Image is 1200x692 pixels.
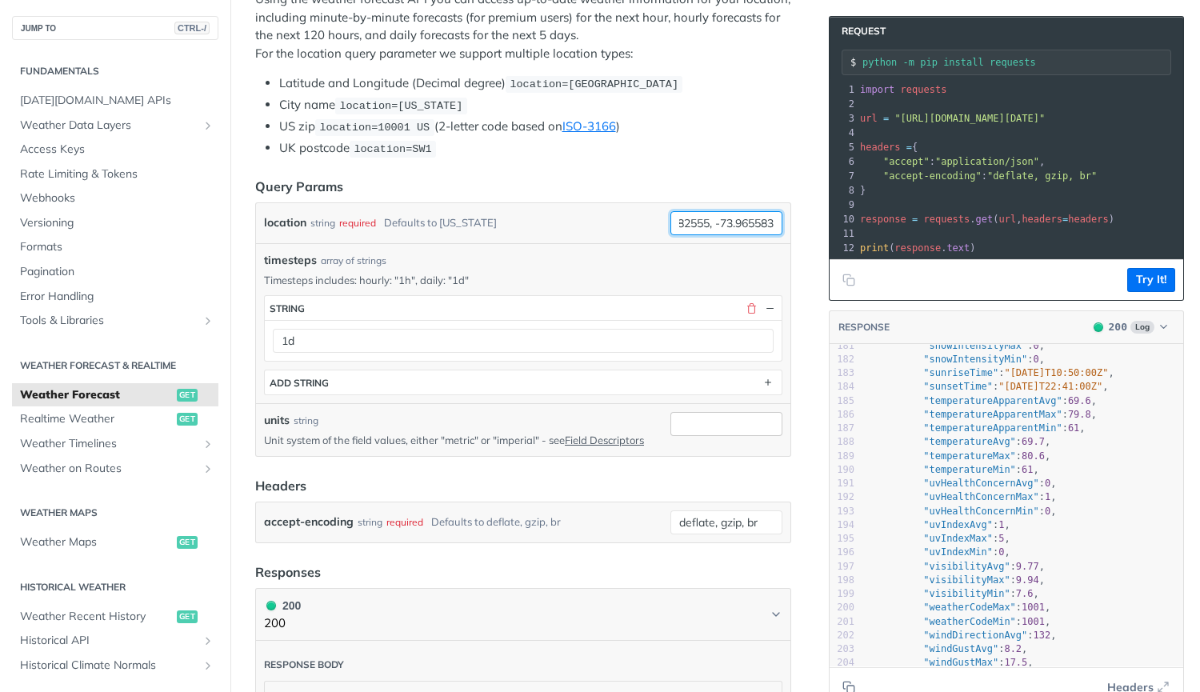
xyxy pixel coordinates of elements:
[12,580,218,594] h2: Historical Weather
[866,409,1097,420] span: : ,
[1086,319,1175,335] button: 200200Log
[830,97,857,111] div: 2
[976,214,994,225] span: get
[12,654,218,678] a: Historical Climate NormalsShow subpages for Historical Climate Normals
[923,354,1027,365] span: "snowIntensityMin"
[12,629,218,653] a: Historical APIShow subpages for Historical API
[177,413,198,426] span: get
[20,658,198,674] span: Historical Climate Normals
[264,211,306,234] label: location
[866,478,1057,489] span: : ,
[860,242,889,254] span: print
[998,519,1004,530] span: 1
[923,450,1016,462] span: "temperatureMax"
[1034,630,1051,641] span: 132
[838,319,890,335] button: RESPONSE
[202,462,214,475] button: Show subpages for Weather on Routes
[923,616,1016,627] span: "weatherCodeMin"
[770,608,782,621] svg: Chevron
[860,142,901,153] span: headers
[20,190,214,206] span: Webhooks
[923,588,1010,599] span: "visibilityMin"
[998,546,1004,558] span: 0
[866,381,1109,392] span: : ,
[12,530,218,554] a: Weather Mapsget
[830,532,854,546] div: 195
[20,93,214,109] span: [DATE][DOMAIN_NAME] APIs
[12,260,218,284] a: Pagination
[12,89,218,113] a: [DATE][DOMAIN_NAME] APIs
[1034,354,1039,365] span: 0
[830,422,854,435] div: 187
[866,464,1039,475] span: : ,
[866,436,1050,447] span: : ,
[923,478,1039,489] span: "uvHealthConcernAvg"
[860,242,976,254] span: ( . )
[998,533,1004,544] span: 5
[866,561,1045,572] span: : ,
[762,301,777,315] button: Hide
[386,510,423,534] div: required
[923,409,1062,420] span: "temperatureApparentMax"
[20,118,198,134] span: Weather Data Layers
[830,490,854,504] div: 192
[1094,322,1103,332] span: 200
[310,211,335,234] div: string
[264,433,664,447] p: Unit system of the field values, either "metric" or "imperial" - see
[1022,214,1062,225] span: headers
[830,546,854,559] div: 196
[866,491,1057,502] span: : ,
[830,477,854,490] div: 191
[12,235,218,259] a: Formats
[923,630,1027,641] span: "windDirectionAvg"
[12,605,218,629] a: Weather Recent Historyget
[20,264,214,280] span: Pagination
[830,629,854,642] div: 202
[860,214,906,225] span: response
[12,358,218,373] h2: Weather Forecast & realtime
[1004,657,1027,668] span: 17.5
[279,118,791,136] li: US zip (2-letter code based on )
[830,111,857,126] div: 3
[202,314,214,327] button: Show subpages for Tools & Libraries
[830,408,854,422] div: 186
[830,435,854,449] div: 188
[924,214,970,225] span: requests
[923,546,993,558] span: "uvIndexMin"
[830,601,854,614] div: 200
[866,395,1097,406] span: : ,
[431,510,561,534] div: Defaults to deflate, gzip, br
[830,226,857,241] div: 11
[883,170,982,182] span: "accept-encoding"
[264,412,290,429] label: units
[20,313,198,329] span: Tools & Libraries
[1068,395,1091,406] span: 69.6
[12,64,218,78] h2: Fundamentals
[12,186,218,210] a: Webhooks
[264,273,782,287] p: Timesteps includes: hourly: "1h", daily: "1d"
[12,162,218,186] a: Rate Limiting & Tokens
[923,657,998,668] span: "windGustMax"
[866,657,1034,668] span: : ,
[265,296,782,320] button: string
[946,242,970,254] span: text
[358,510,382,534] div: string
[830,169,857,183] div: 7
[339,211,376,234] div: required
[265,370,782,394] button: ADD string
[830,353,854,366] div: 182
[866,340,1045,351] span: : ,
[264,597,301,614] div: 200
[177,536,198,549] span: get
[998,214,1016,225] span: url
[923,506,1039,517] span: "uvHealthConcernMin"
[1127,268,1175,292] button: Try It!
[1004,367,1108,378] span: "[DATE]T10:50:00Z"
[202,119,214,132] button: Show subpages for Weather Data Layers
[830,560,854,574] div: 197
[923,574,1010,586] span: "visibilityMax"
[834,25,886,38] span: Request
[998,381,1102,392] span: "[DATE]T22:41:00Z"
[562,118,616,134] a: ISO-3166
[1022,436,1045,447] span: 69.7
